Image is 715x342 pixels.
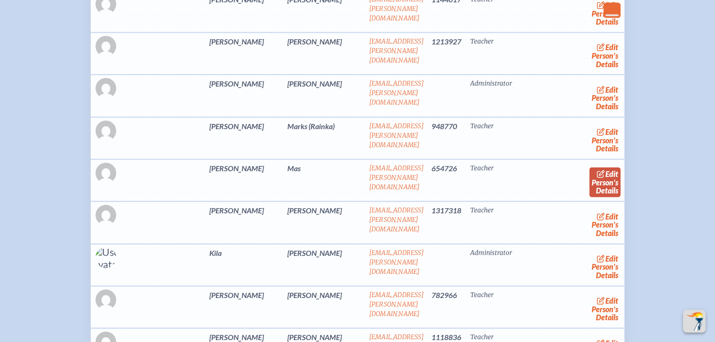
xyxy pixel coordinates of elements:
[466,202,539,244] td: Teacher
[206,244,284,286] td: Kila
[685,312,704,331] img: To the top
[206,33,284,75] td: [PERSON_NAME]
[589,167,621,197] a: editPerson’s Details
[284,33,365,75] td: [PERSON_NAME]
[369,164,424,191] a: [EMAIL_ADDRESS][PERSON_NAME][DOMAIN_NAME]
[95,36,116,57] img: Gravatar
[284,202,365,244] td: [PERSON_NAME]
[95,163,116,184] img: Gravatar
[589,294,621,324] a: editPerson’s Details
[589,125,621,155] a: editPerson’s Details
[428,202,466,244] td: 1317318
[605,43,618,52] span: edit
[589,83,621,113] a: editPerson’s Details
[605,296,618,305] span: edit
[206,75,284,117] td: [PERSON_NAME]
[605,212,618,221] span: edit
[428,159,466,202] td: 654726
[605,169,618,178] span: edit
[95,205,116,226] img: Gravatar
[589,252,621,282] a: editPerson’s Details
[589,41,621,70] a: editPerson’s Details
[369,79,424,106] a: [EMAIL_ADDRESS][PERSON_NAME][DOMAIN_NAME]
[92,246,121,271] img: User Avatar
[428,286,466,328] td: 782966
[605,254,618,263] span: edit
[206,117,284,159] td: [PERSON_NAME]
[206,159,284,202] td: [PERSON_NAME]
[369,37,424,64] a: [EMAIL_ADDRESS][PERSON_NAME][DOMAIN_NAME]
[284,159,365,202] td: Mas
[605,85,618,94] span: edit
[683,310,706,333] button: Scroll Top
[466,159,539,202] td: Teacher
[206,202,284,244] td: [PERSON_NAME]
[95,289,116,310] img: Gravatar
[466,33,539,75] td: Teacher
[466,75,539,117] td: Administrator
[369,206,424,233] a: [EMAIL_ADDRESS][PERSON_NAME][DOMAIN_NAME]
[428,33,466,75] td: 1213927
[605,0,618,9] span: edit
[369,291,424,318] a: [EMAIL_ADDRESS][PERSON_NAME][DOMAIN_NAME]
[589,210,621,239] a: editPerson’s Details
[605,127,618,136] span: edit
[369,122,424,149] a: [EMAIL_ADDRESS][PERSON_NAME][DOMAIN_NAME]
[466,244,539,286] td: Administrator
[369,249,424,276] a: [EMAIL_ADDRESS][PERSON_NAME][DOMAIN_NAME]
[284,117,365,159] td: Marks (Rainka)
[95,78,116,99] img: Gravatar
[428,117,466,159] td: 948770
[466,286,539,328] td: Teacher
[284,244,365,286] td: [PERSON_NAME]
[284,286,365,328] td: [PERSON_NAME]
[206,286,284,328] td: [PERSON_NAME]
[466,117,539,159] td: Teacher
[284,75,365,117] td: [PERSON_NAME]
[95,121,116,141] img: Gravatar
